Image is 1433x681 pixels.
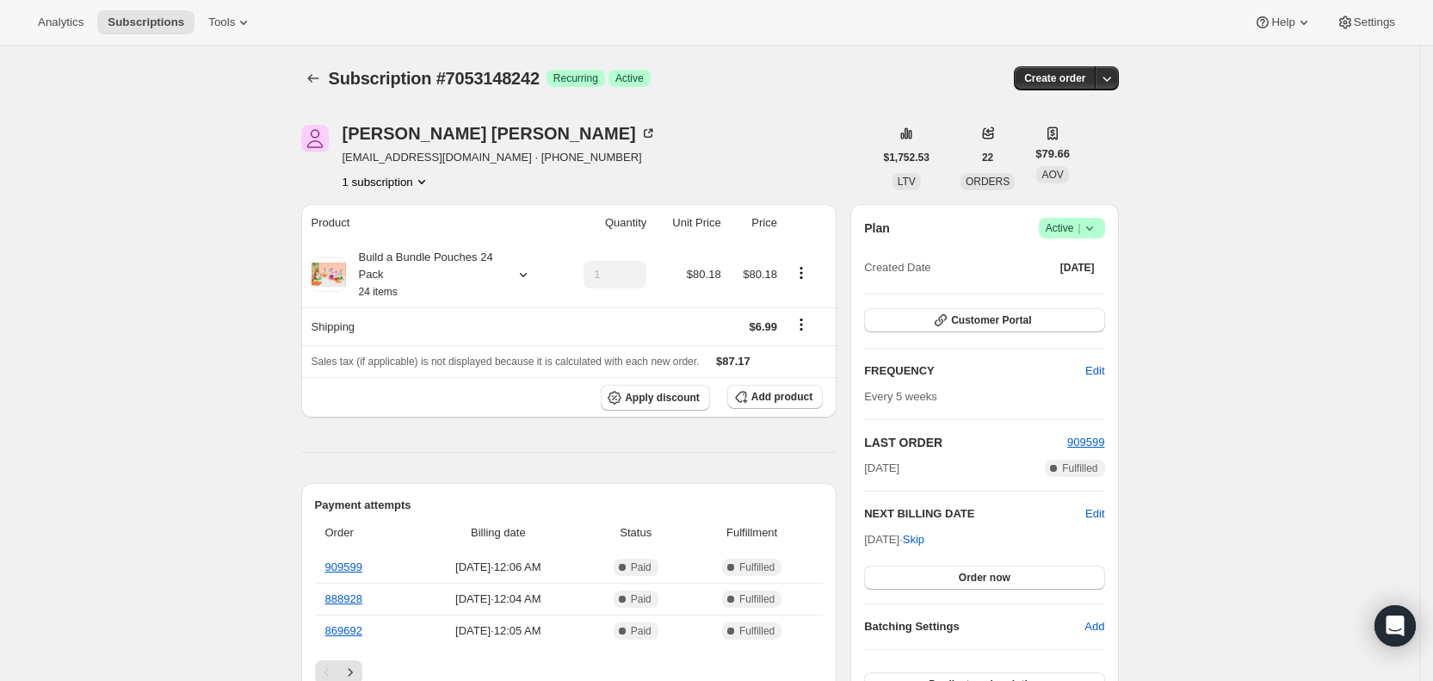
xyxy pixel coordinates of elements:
button: 22 [972,145,1004,170]
button: 909599 [1067,434,1104,451]
span: Paid [631,560,652,574]
th: Shipping [301,307,560,345]
span: Subscription #7053148242 [329,69,540,88]
div: Build a Bundle Pouches 24 Pack [346,249,501,300]
button: Help [1244,10,1322,34]
button: Product actions [788,263,815,282]
button: Create order [1014,66,1096,90]
span: Edit [1085,362,1104,380]
button: Analytics [28,10,94,34]
span: Add product [751,390,812,404]
span: [DATE] [1060,261,1095,275]
span: Settings [1354,15,1395,29]
div: [PERSON_NAME] [PERSON_NAME] [343,125,657,142]
span: Help [1271,15,1294,29]
span: [DATE] · 12:06 AM [416,559,580,576]
span: [DATE] [864,460,899,477]
span: 22 [982,151,993,164]
button: Product actions [343,173,430,190]
button: Subscriptions [301,66,325,90]
span: $79.66 [1035,145,1070,163]
th: Product [301,204,560,242]
span: [DATE] · 12:04 AM [416,591,580,608]
button: Apply discount [601,385,710,411]
span: Subscriptions [108,15,184,29]
span: Fulfilled [739,560,775,574]
span: $87.17 [716,355,750,368]
button: Customer Portal [864,308,1104,332]
a: 909599 [1067,436,1104,449]
button: Edit [1085,505,1104,523]
span: Recurring [553,71,598,85]
span: Sales tax (if applicable) is not displayed because it is calculated with each new order. [312,356,700,368]
span: LTV [898,176,916,188]
button: Skip [893,526,935,554]
th: Order [315,514,411,552]
span: Paid [631,624,652,638]
span: | [1078,221,1080,235]
button: Settings [1326,10,1405,34]
span: [DATE] · [864,533,924,546]
a: 869692 [325,624,362,637]
h2: FREQUENCY [864,362,1085,380]
a: 888928 [325,592,362,605]
button: Edit [1075,357,1115,385]
button: Shipping actions [788,315,815,334]
button: Tools [198,10,263,34]
span: Billing date [416,524,580,542]
h2: NEXT BILLING DATE [864,505,1085,523]
span: Order now [959,571,1010,585]
span: ORDERS [966,176,1010,188]
span: Analytics [38,15,83,29]
a: 909599 [325,560,362,573]
th: Unit Price [652,204,726,242]
span: Fulfilled [739,624,775,638]
span: $80.18 [687,268,721,281]
div: Open Intercom Messenger [1374,605,1416,647]
span: Status [590,524,681,542]
span: Customer Portal [951,313,1031,327]
span: [DATE] · 12:05 AM [416,622,580,640]
small: 24 items [359,286,398,298]
button: Add [1074,613,1115,641]
h2: LAST ORDER [864,434,1067,451]
h2: Payment attempts [315,497,824,514]
th: Price [726,204,782,242]
span: Paid [631,592,652,606]
span: Fulfillment [691,524,812,542]
span: Active [1046,220,1098,237]
span: $80.18 [743,268,777,281]
button: Add product [727,385,823,409]
span: Active [615,71,644,85]
span: Apply discount [625,391,700,405]
th: Quantity [559,204,652,242]
span: Every 5 weeks [864,390,937,403]
h2: Plan [864,220,890,237]
span: Create order [1024,71,1085,85]
button: [DATE] [1050,256,1105,280]
span: $6.99 [749,320,777,333]
span: Created Date [864,259,930,276]
span: Skip [903,531,924,548]
span: AOV [1041,169,1063,181]
span: Add [1084,618,1104,635]
span: [EMAIL_ADDRESS][DOMAIN_NAME] · [PHONE_NUMBER] [343,149,657,166]
span: Fulfilled [1062,461,1097,475]
button: Subscriptions [97,10,195,34]
span: $1,752.53 [884,151,930,164]
h6: Batching Settings [864,618,1084,635]
button: Order now [864,566,1104,590]
span: Fulfilled [739,592,775,606]
span: Tools [208,15,235,29]
span: Ana Gajardo [301,125,329,152]
button: $1,752.53 [874,145,940,170]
